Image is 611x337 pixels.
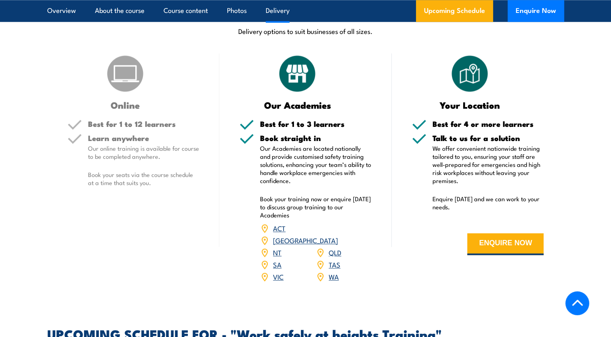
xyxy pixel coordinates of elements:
[260,120,372,128] h5: Best for 1 to 3 learners
[273,272,283,281] a: VIC
[260,144,372,185] p: Our Academies are located nationally and provide customised safety training solutions, enhancing ...
[88,120,199,128] h5: Best for 1 to 12 learners
[433,120,544,128] h5: Best for 4 or more learners
[433,195,544,211] p: Enquire [DATE] and we can work to your needs.
[88,144,199,160] p: Our online training is available for course to be completed anywhere.
[412,100,528,110] h3: Your Location
[273,247,281,257] a: NT
[260,195,372,219] p: Book your training now or enquire [DATE] to discuss group training to our Academies
[47,26,564,36] p: Delivery options to suit businesses of all sizes.
[273,223,286,233] a: ACT
[273,259,281,269] a: SA
[88,134,199,142] h5: Learn anywhere
[467,233,544,255] button: ENQUIRE NOW
[329,272,339,281] a: WA
[260,134,372,142] h5: Book straight in
[239,100,355,110] h3: Our Academies
[67,100,183,110] h3: Online
[433,134,544,142] h5: Talk to us for a solution
[433,144,544,185] p: We offer convenient nationwide training tailored to you, ensuring your staff are well-prepared fo...
[329,247,341,257] a: QLD
[88,171,199,187] p: Book your seats via the course schedule at a time that suits you.
[329,259,340,269] a: TAS
[273,235,338,245] a: [GEOGRAPHIC_DATA]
